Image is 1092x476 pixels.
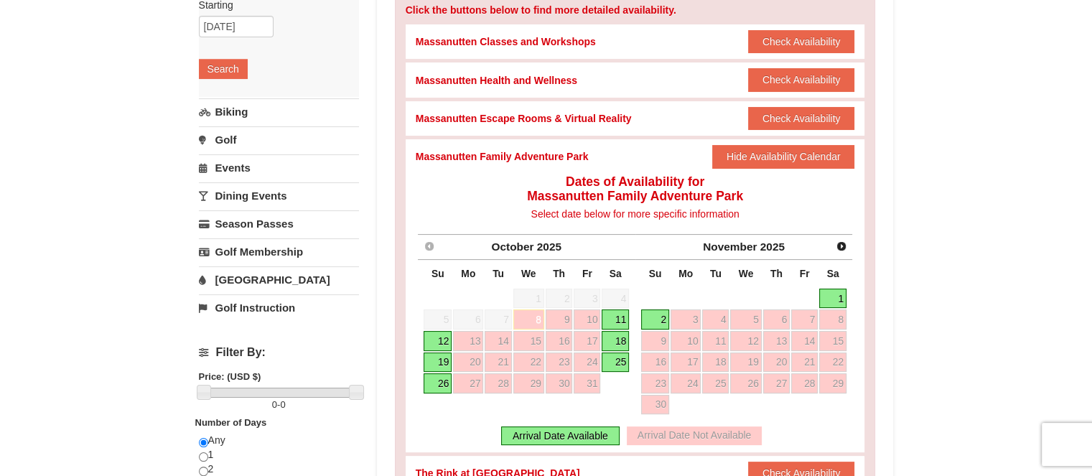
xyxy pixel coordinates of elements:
[763,331,790,351] a: 13
[641,395,669,415] a: 30
[748,68,855,91] button: Check Availability
[199,126,359,153] a: Golf
[671,309,701,330] a: 3
[819,309,846,330] a: 8
[649,268,662,279] span: Sunday
[671,353,701,373] a: 17
[602,331,629,351] a: 18
[602,309,629,330] a: 11
[602,353,629,373] a: 25
[748,107,855,130] button: Check Availability
[827,268,839,279] span: Saturday
[453,353,483,373] a: 20
[819,373,846,393] a: 29
[546,309,573,330] a: 9
[703,241,757,253] span: November
[537,241,561,253] span: 2025
[521,268,536,279] span: Wednesday
[641,353,669,373] a: 16
[280,399,285,410] span: 0
[763,309,790,330] a: 6
[702,353,729,373] a: 18
[199,398,359,412] label: -
[199,210,359,237] a: Season Passes
[678,268,693,279] span: Monday
[485,331,511,351] a: 14
[513,373,544,393] a: 29
[199,154,359,181] a: Events
[199,59,248,79] button: Search
[546,331,573,351] a: 16
[501,426,620,445] div: Arrival Date Available
[730,309,761,330] a: 5
[199,346,359,359] h4: Filter By:
[574,309,600,330] a: 10
[546,289,573,309] span: 2
[791,373,818,393] a: 28
[641,331,669,351] a: 9
[453,331,483,351] a: 13
[199,182,359,209] a: Dining Events
[485,353,511,373] a: 21
[730,373,761,393] a: 26
[610,268,622,279] span: Saturday
[199,294,359,321] a: Golf Instruction
[199,98,359,125] a: Biking
[546,353,573,373] a: 23
[760,241,785,253] span: 2025
[627,426,762,445] div: Arrival Date Not Available
[424,309,452,330] span: 5
[763,353,790,373] a: 20
[513,289,544,309] span: 1
[574,289,600,309] span: 3
[416,174,855,203] h4: Dates of Availability for Massanutten Family Adventure Park
[770,268,783,279] span: Thursday
[416,111,632,126] div: Massanutten Escape Rooms & Virtual Reality
[424,353,452,373] a: 19
[819,289,846,309] a: 1
[416,73,577,88] div: Massanutten Health and Wellness
[748,30,855,53] button: Check Availability
[431,268,444,279] span: Sunday
[424,241,435,252] span: Prev
[419,236,439,256] a: Prev
[819,353,846,373] a: 22
[671,331,701,351] a: 10
[730,353,761,373] a: 19
[272,399,277,410] span: 0
[485,373,511,393] a: 28
[424,331,452,351] a: 12
[712,145,855,168] button: Hide Availability Calendar
[710,268,722,279] span: Tuesday
[453,309,483,330] span: 6
[671,373,701,393] a: 24
[836,241,847,252] span: Next
[574,353,600,373] a: 24
[730,331,761,351] a: 12
[546,373,573,393] a: 30
[531,208,739,220] span: Select date below for more specific information
[416,34,596,49] div: Massanutten Classes and Workshops
[574,373,600,393] a: 31
[199,266,359,293] a: [GEOGRAPHIC_DATA]
[739,268,754,279] span: Wednesday
[574,331,600,351] a: 17
[513,309,544,330] a: 8
[702,331,729,351] a: 11
[553,268,565,279] span: Thursday
[453,373,483,393] a: 27
[702,373,729,393] a: 25
[485,309,511,330] span: 7
[513,353,544,373] a: 22
[800,268,810,279] span: Friday
[406,3,865,17] div: Click the buttons below to find more detailed availability.
[819,331,846,351] a: 15
[199,371,261,382] strong: Price: (USD $)
[582,268,592,279] span: Friday
[641,309,669,330] a: 2
[763,373,790,393] a: 27
[791,353,818,373] a: 21
[702,309,729,330] a: 4
[791,331,818,351] a: 14
[195,417,267,428] strong: Number of Days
